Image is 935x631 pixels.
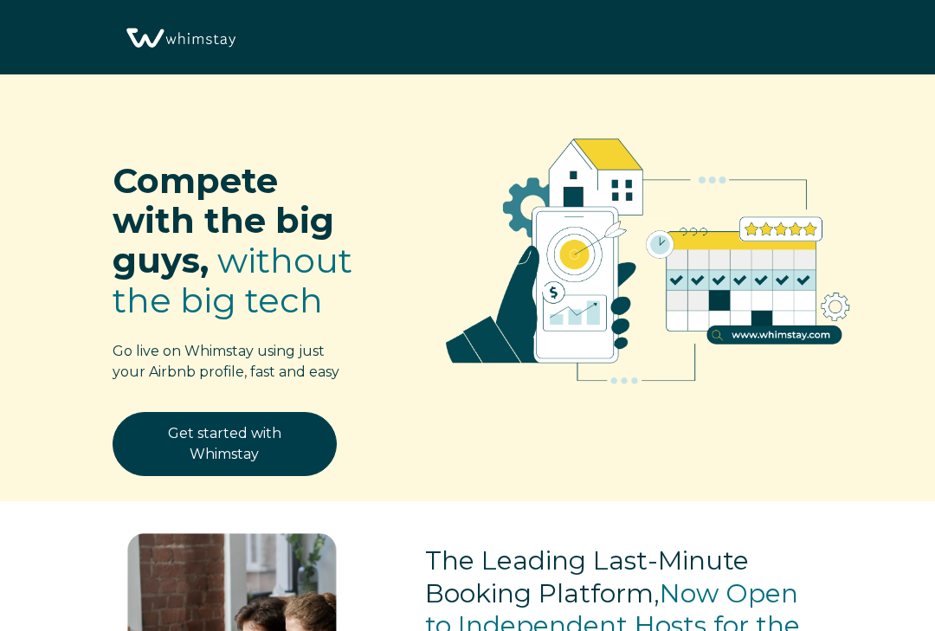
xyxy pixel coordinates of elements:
a: Get started with Whimstay [113,412,337,476]
span: The Leading Last-Minute Booking Platform, [425,544,749,609]
img: Whimstay Logo-02 1 [121,9,239,68]
span: Go live on Whimstay using just your Airbnb profile, fast and easy [113,343,339,380]
img: RBO Ilustrations-02 [413,100,883,409]
span: Compete with the big guys, [113,159,334,281]
span: without the big tech [113,239,352,321]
